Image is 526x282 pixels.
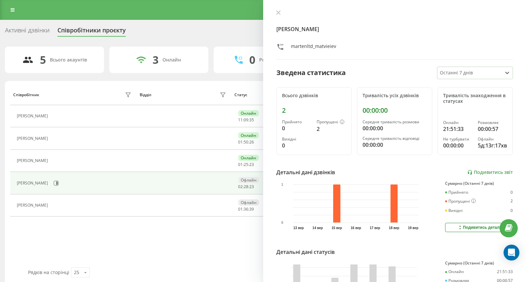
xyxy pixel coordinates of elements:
[238,139,243,145] span: 01
[244,117,248,123] span: 09
[238,206,243,212] span: 01
[363,93,427,99] div: Тривалість усіх дзвінків
[363,124,427,132] div: 00:00:00
[291,43,336,53] div: martenltd_matvieiev
[276,168,335,176] div: Детальні дані дзвінків
[443,125,473,133] div: 21:51:33
[74,269,79,276] div: 25
[443,93,507,104] div: Тривалість знаходження в статусах
[238,110,259,116] div: Онлайн
[238,155,259,161] div: Онлайн
[259,57,291,63] div: Розмовляють
[162,57,181,63] div: Онлайн
[389,226,399,230] text: 18 вер
[238,162,254,167] div: : :
[443,120,473,125] div: Онлайн
[445,190,468,195] div: Прийнято
[17,136,50,141] div: [PERSON_NAME]
[282,93,346,99] div: Всього дзвінків
[238,118,254,122] div: : :
[478,120,507,125] div: Розмовляє
[282,106,346,114] div: 2
[293,226,304,230] text: 13 вер
[408,226,418,230] text: 19 вер
[282,141,311,149] div: 0
[5,27,50,37] div: Активні дзвінки
[17,158,50,163] div: [PERSON_NAME]
[445,261,513,265] div: Сумарно (Останні 7 днів)
[40,54,46,66] div: 5
[363,136,427,141] div: Середня тривалість відповіді
[244,184,248,189] span: 28
[153,54,158,66] div: 3
[238,132,259,139] div: Онлайн
[28,269,69,275] span: Рядків на сторінці
[249,54,255,66] div: 0
[478,141,507,149] div: 5д:13г:17хв
[244,139,248,145] span: 50
[249,184,254,189] span: 23
[276,248,335,256] div: Детальні дані статусів
[17,114,50,118] div: [PERSON_NAME]
[244,206,248,212] span: 36
[443,141,473,149] div: 00:00:00
[351,226,361,230] text: 16 вер
[238,199,259,206] div: Офлайн
[445,208,463,213] div: Вихідні
[510,208,513,213] div: 0
[467,170,513,175] a: Подивитись звіт
[17,181,50,185] div: [PERSON_NAME]
[249,117,254,123] span: 35
[238,184,254,189] div: : :
[457,225,501,230] div: Подивитись деталі
[234,93,247,97] div: Статус
[317,120,346,125] div: Пропущені
[363,120,427,124] div: Середня тривалість розмови
[445,223,513,232] button: Подивитись деталі
[244,162,248,167] span: 25
[238,184,243,189] span: 02
[17,203,50,208] div: [PERSON_NAME]
[369,226,380,230] text: 17 вер
[238,177,259,183] div: Офлайн
[249,206,254,212] span: 39
[445,269,464,274] div: Онлайн
[363,106,427,114] div: 00:00:00
[317,125,346,133] div: 2
[281,183,283,186] text: 1
[50,57,87,63] div: Всього акаунтів
[443,137,473,141] div: Не турбувати
[238,140,254,144] div: : :
[249,139,254,145] span: 26
[312,226,323,230] text: 14 вер
[282,124,311,132] div: 0
[238,117,243,123] span: 11
[332,226,342,230] text: 15 вер
[478,137,507,141] div: Офлайн
[504,245,519,261] div: Open Intercom Messenger
[363,141,427,149] div: 00:00:00
[276,25,513,33] h4: [PERSON_NAME]
[276,68,346,78] div: Зведена статистика
[445,199,476,204] div: Пропущені
[510,199,513,204] div: 2
[140,93,151,97] div: Відділ
[282,120,311,124] div: Прийнято
[13,93,39,97] div: Співробітник
[281,221,283,224] text: 0
[478,125,507,133] div: 00:00:57
[249,162,254,167] span: 23
[445,181,513,186] div: Сумарно (Останні 7 днів)
[57,27,126,37] div: Співробітники проєкту
[282,137,311,141] div: Вихідні
[510,190,513,195] div: 0
[497,269,513,274] div: 21:51:33
[238,162,243,167] span: 01
[238,207,254,212] div: : :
